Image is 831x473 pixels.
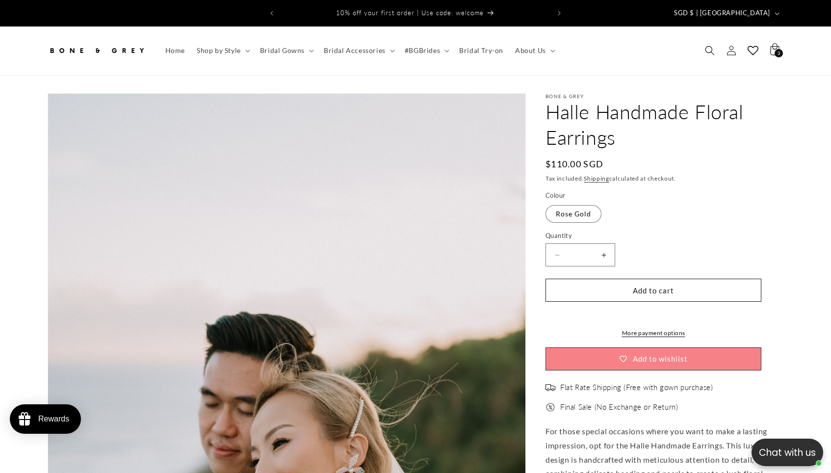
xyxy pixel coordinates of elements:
span: 10% off your first order | Use code: welcome [336,9,484,17]
span: $110.00 SGD [545,158,603,171]
summary: Bridal Gowns [254,40,318,61]
summary: Search [699,40,721,61]
button: Open chatbox [752,439,823,466]
span: Final Sale (No Exchange or Return) [560,402,678,412]
legend: Colour [545,191,566,201]
button: Add to wishlist [545,347,761,370]
a: Bridal Try-on [453,40,509,61]
summary: #BGBrides [399,40,453,61]
summary: Shop by Style [191,40,254,61]
a: Bone and Grey Bridal [44,36,150,65]
button: SGD $ | [GEOGRAPHIC_DATA] [668,4,783,23]
button: Previous announcement [261,4,283,23]
span: Flat Rate Shipping (Free with gown purchase) [560,383,713,393]
span: #BGBrides [405,46,440,55]
img: offer.png [545,402,555,412]
h1: Halle Handmade Floral Earrings [545,99,783,150]
div: Rewards [38,415,69,423]
label: Quantity [545,231,761,241]
summary: About Us [509,40,559,61]
span: SGD $ | [GEOGRAPHIC_DATA] [674,8,770,18]
span: Bridal Try-on [459,46,503,55]
p: Bone & Grey [545,93,783,99]
span: 3 [778,49,780,57]
label: Rose Gold [545,205,601,223]
span: Bridal Gowns [260,46,305,55]
a: Home [159,40,191,61]
button: Add to cart [545,279,761,302]
summary: Bridal Accessories [318,40,399,61]
span: About Us [515,46,546,55]
span: Bridal Accessories [324,46,386,55]
img: Bone and Grey Bridal [48,40,146,61]
a: Shipping [584,175,609,182]
p: Chat with us [752,446,823,460]
a: More payment options [545,329,761,338]
button: Next announcement [548,4,570,23]
span: Home [165,46,185,55]
div: Tax included. calculated at checkout. [545,174,783,184]
span: Shop by Style [197,46,241,55]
